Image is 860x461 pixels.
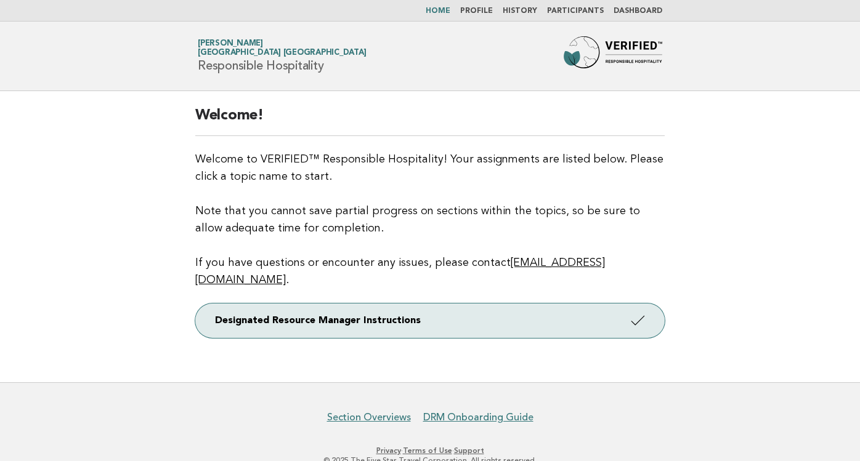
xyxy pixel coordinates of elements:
h1: Responsible Hospitality [198,40,366,72]
a: DRM Onboarding Guide [423,411,533,423]
p: Welcome to VERIFIED™ Responsible Hospitality! Your assignments are listed below. Please click a t... [195,151,665,289]
h2: Welcome! [195,106,665,136]
a: History [503,7,537,15]
a: Dashboard [614,7,662,15]
span: [GEOGRAPHIC_DATA] [GEOGRAPHIC_DATA] [198,49,366,57]
a: Section Overviews [327,411,411,423]
a: [PERSON_NAME][GEOGRAPHIC_DATA] [GEOGRAPHIC_DATA] [198,39,366,57]
p: · · [53,446,807,455]
a: Participants [547,7,604,15]
a: Support [454,446,484,455]
a: Profile [460,7,493,15]
a: Privacy [376,446,401,455]
img: Forbes Travel Guide [564,36,662,76]
a: Terms of Use [403,446,452,455]
a: Designated Resource Manager Instructions [195,303,665,338]
a: Home [426,7,450,15]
